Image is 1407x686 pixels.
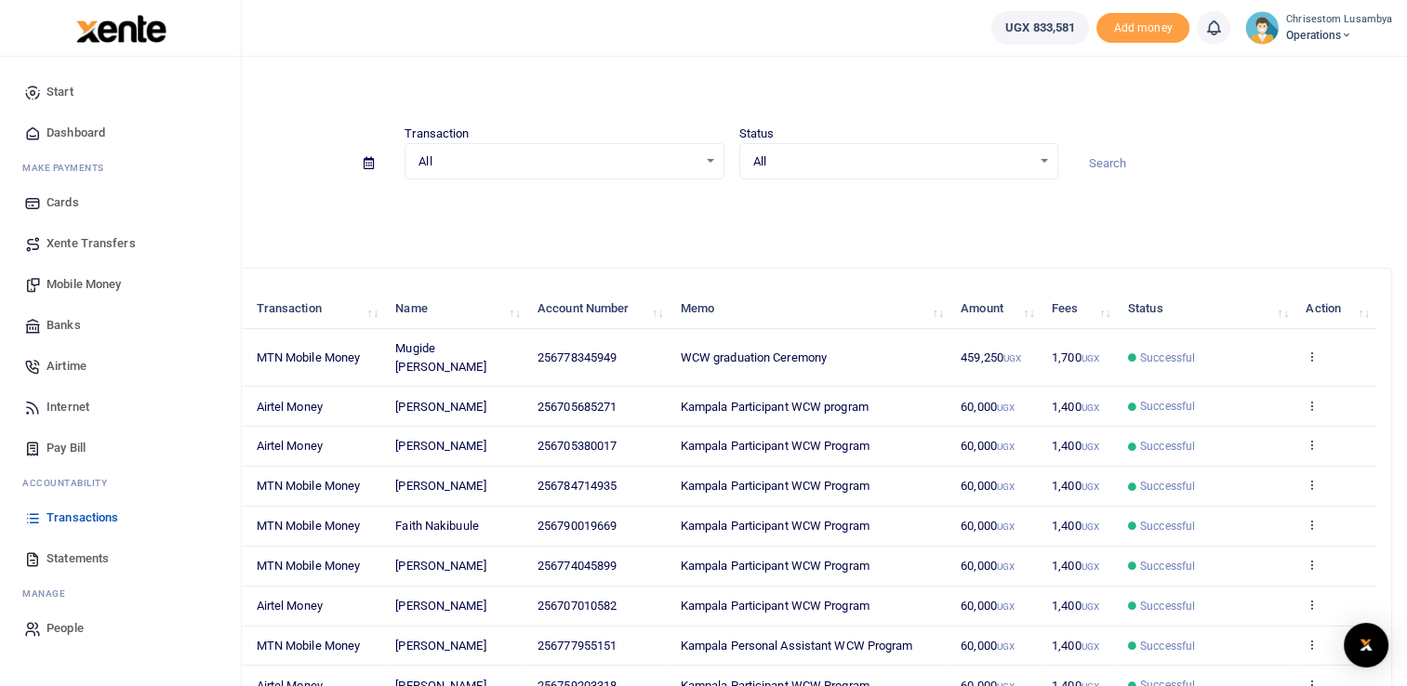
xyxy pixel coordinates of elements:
span: WCW graduation Ceremony [681,350,827,364]
span: [PERSON_NAME] [395,400,485,414]
a: profile-user Chrisestom Lusambya Operations [1245,11,1392,45]
span: Dashboard [46,124,105,142]
span: Successful [1140,478,1195,495]
span: countability [36,476,107,490]
span: 60,000 [961,519,1015,533]
span: Mugide [PERSON_NAME] [395,341,485,374]
small: UGX [997,402,1015,413]
th: Name: activate to sort column ascending [385,289,527,329]
span: [PERSON_NAME] [395,439,485,453]
small: UGX [997,482,1015,492]
span: 60,000 [961,439,1015,453]
span: 1,700 [1052,350,1099,364]
div: Open Intercom Messenger [1344,623,1388,667]
a: Dashboard [15,112,226,153]
span: 1,400 [1052,639,1099,653]
span: Xente Transfers [46,234,136,253]
small: UGX [1082,521,1099,532]
span: 1,400 [1052,400,1099,414]
span: Internet [46,398,89,416]
small: UGX [1082,402,1099,413]
span: All [753,152,1031,171]
a: logo-small logo-large logo-large [74,20,166,34]
span: 60,000 [961,599,1015,613]
span: 60,000 [961,639,1015,653]
small: UGX [1082,561,1099,572]
span: [PERSON_NAME] [395,559,485,573]
p: Download [71,202,1392,221]
span: 60,000 [961,479,1015,493]
label: Transaction [405,125,469,143]
span: All [418,152,697,171]
span: MTN Mobile Money [257,639,361,653]
small: Chrisestom Lusambya [1286,12,1392,28]
span: ake Payments [32,161,104,175]
span: MTN Mobile Money [257,519,361,533]
li: Ac [15,468,226,497]
span: 256774045899 [538,559,617,573]
span: 256790019669 [538,519,617,533]
th: Status: activate to sort column ascending [1118,289,1295,329]
span: MTN Mobile Money [257,350,361,364]
span: [PERSON_NAME] [395,479,485,493]
small: UGX [1082,601,1099,612]
span: Kampala Participant WCW Program [681,479,869,493]
span: Successful [1140,438,1195,455]
span: Kampala Participant WCW Program [681,559,869,573]
a: Banks [15,305,226,346]
small: UGX [1082,641,1099,652]
h4: Transactions [71,80,1392,100]
small: UGX [1082,353,1099,363]
span: [PERSON_NAME] [395,639,485,653]
img: logo-large [76,15,166,43]
span: 60,000 [961,559,1015,573]
small: UGX [1082,442,1099,452]
span: 256777955151 [538,639,617,653]
th: Fees: activate to sort column ascending [1042,289,1118,329]
a: UGX 833,581 [991,11,1089,45]
a: Mobile Money [15,264,226,305]
a: People [15,608,226,649]
span: Add money [1096,13,1189,44]
span: Kampala Participant WCW Program [681,519,869,533]
span: Kampala Participant WCW program [681,400,869,414]
a: Internet [15,387,226,428]
span: UGX 833,581 [1005,19,1075,37]
small: UGX [997,641,1015,652]
a: Pay Bill [15,428,226,468]
span: Kampala Participant WCW Program [681,439,869,453]
span: 1,400 [1052,559,1099,573]
span: Mobile Money [46,275,121,294]
span: 1,400 [1052,439,1099,453]
span: 60,000 [961,400,1015,414]
span: MTN Mobile Money [257,479,361,493]
span: Airtel Money [257,400,323,414]
span: Transactions [46,508,118,527]
a: Airtime [15,346,226,387]
span: 256778345949 [538,350,617,364]
span: 459,250 [961,350,1021,364]
li: Toup your wallet [1096,13,1189,44]
span: Banks [46,316,81,335]
li: Wallet ballance [984,11,1096,45]
th: Memo: activate to sort column ascending [670,289,949,329]
img: profile-user [1245,11,1279,45]
th: Action: activate to sort column ascending [1295,289,1376,329]
span: 1,400 [1052,519,1099,533]
span: Successful [1140,638,1195,654]
li: M [15,153,226,182]
small: UGX [997,442,1015,452]
span: 256784714935 [538,479,617,493]
a: Add money [1096,20,1189,33]
th: Account Number: activate to sort column ascending [527,289,670,329]
label: Status [739,125,775,143]
span: Pay Bill [46,439,86,457]
small: UGX [1003,353,1021,363]
a: Start [15,72,226,112]
span: Successful [1140,350,1195,366]
input: Search [1073,148,1392,179]
span: Successful [1140,558,1195,574]
span: Kampala Participant WCW Program [681,599,869,613]
a: Statements [15,538,226,579]
span: Faith Nakibuule [395,519,479,533]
